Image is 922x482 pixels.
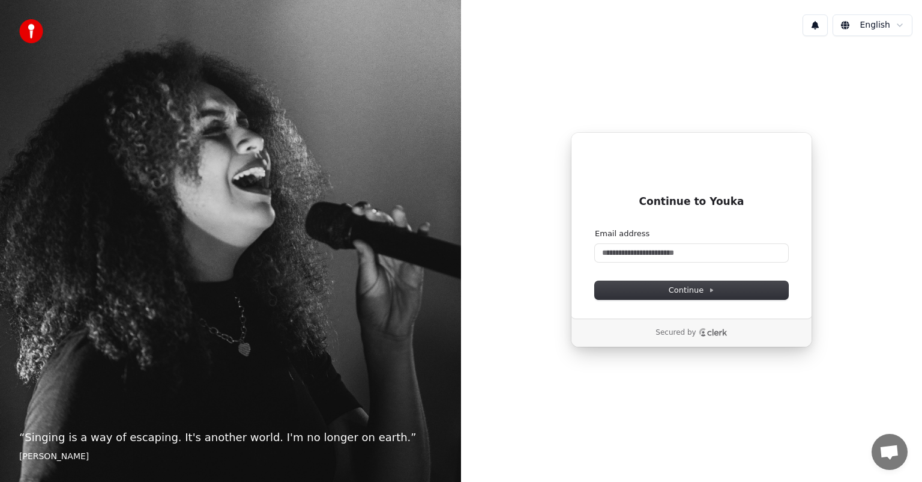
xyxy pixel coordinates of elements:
div: Open chat [872,434,908,470]
h1: Continue to Youka [595,195,788,209]
button: Continue [595,281,788,299]
a: Clerk logo [699,328,728,337]
img: youka [19,19,43,43]
footer: [PERSON_NAME] [19,451,442,463]
p: Secured by [655,328,696,338]
p: “ Singing is a way of escaping. It's another world. I'm no longer on earth. ” [19,429,442,446]
span: Continue [669,285,714,296]
label: Email address [595,228,649,239]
